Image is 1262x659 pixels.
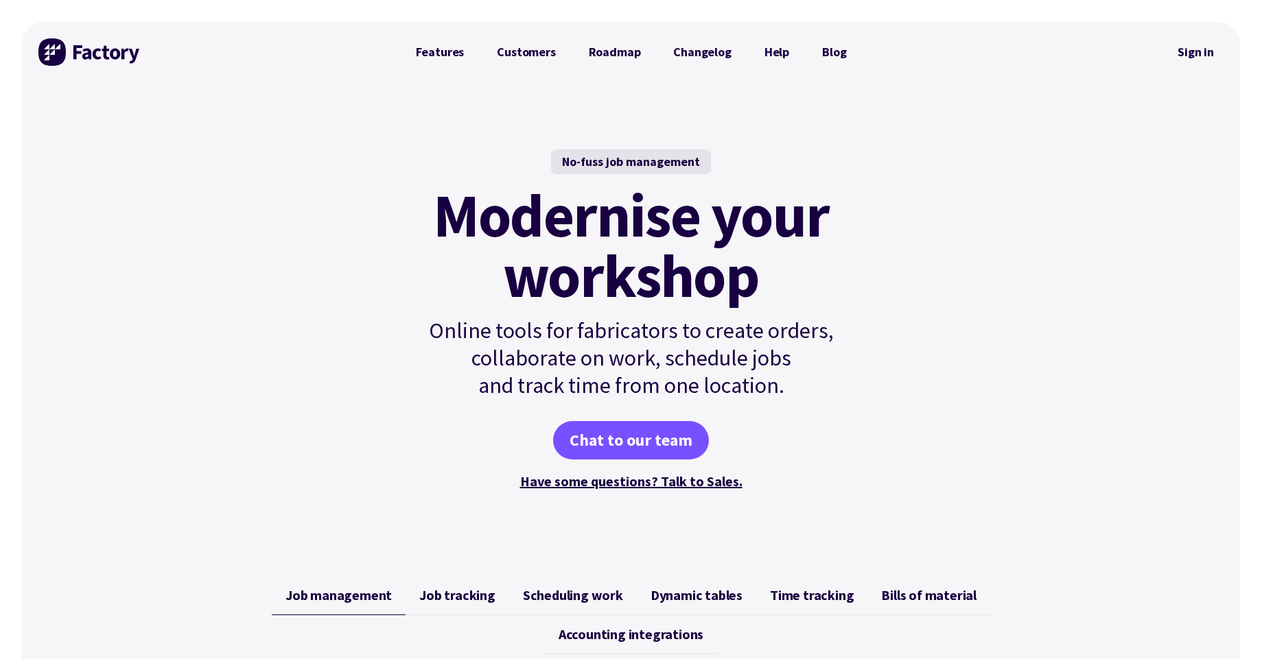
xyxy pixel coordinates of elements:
img: Factory [38,38,141,66]
nav: Primary Navigation [399,38,863,66]
a: Help [748,38,806,66]
span: Dynamic tables [651,587,743,603]
a: Changelog [657,38,747,66]
span: Job tracking [419,587,495,603]
a: Sign in [1168,36,1224,68]
a: Roadmap [572,38,657,66]
span: Time tracking [770,587,854,603]
span: Job management [285,587,392,603]
mark: Modernise your workshop [433,185,829,306]
a: Chat to our team [553,421,709,459]
a: Features [399,38,481,66]
div: No-fuss job management [551,149,711,174]
span: Scheduling work [523,587,623,603]
p: Online tools for fabricators to create orders, collaborate on work, schedule jobs and track time ... [399,317,863,399]
span: Accounting integrations [559,626,703,643]
a: Customers [480,38,572,66]
nav: Secondary Navigation [1168,36,1224,68]
a: Have some questions? Talk to Sales. [520,472,743,490]
span: Bills of material [881,587,977,603]
a: Blog [806,38,863,66]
